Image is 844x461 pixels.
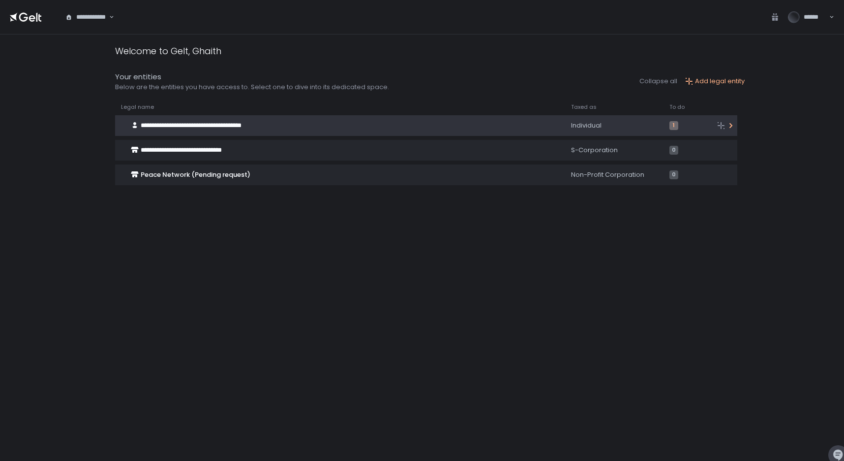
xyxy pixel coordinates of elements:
button: Add legal entity [685,77,745,86]
span: To do [669,103,685,111]
div: S-Corporation [571,146,658,155]
span: Peace Network (Pending request) [141,170,250,179]
span: Taxed as [571,103,597,111]
div: Search for option [59,6,114,28]
span: 0 [669,170,678,179]
div: Non-Profit Corporation [571,170,658,179]
button: Collapse all [639,77,677,86]
div: Individual [571,121,658,130]
span: Legal name [121,103,154,111]
span: 0 [669,146,678,155]
div: Below are the entities you have access to. Select one to dive into its dedicated space. [115,83,389,92]
div: Welcome to Gelt, Ghaith [115,44,221,58]
div: Your entities [115,71,389,83]
span: 1 [669,121,678,130]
